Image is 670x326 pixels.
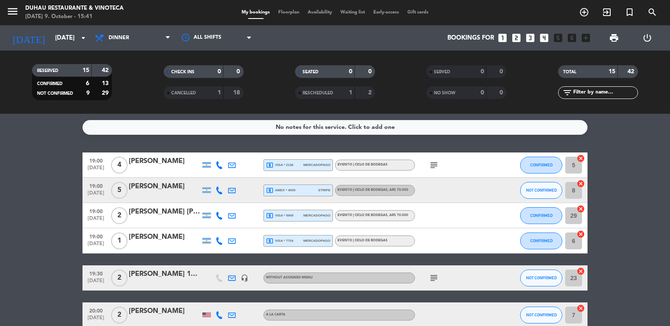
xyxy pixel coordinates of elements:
strong: 6 [86,80,89,86]
span: [DATE] [85,241,106,251]
i: add_box [580,32,591,43]
span: visa * 9945 [266,212,293,219]
i: filter_list [562,88,572,98]
span: NOT CONFIRMED [526,275,557,280]
span: Gift cards [403,10,433,15]
span: SEATED [303,70,319,74]
i: arrow_drop_down [78,33,88,43]
span: TOTAL [563,70,576,74]
span: visa * 7724 [266,237,293,245]
span: 2 [111,307,128,323]
span: [DATE] [85,315,106,325]
div: [PERSON_NAME] [129,232,200,243]
span: My bookings [237,10,274,15]
span: 19:00 [85,231,106,241]
span: mercadopago [303,162,330,168]
button: CONFIRMED [520,232,562,249]
span: NOT CONFIRMED [37,91,73,96]
strong: 42 [627,69,636,75]
i: local_atm [266,187,274,194]
span: Bookings for [447,35,494,42]
div: [DATE] 9. October - 15:41 [25,13,124,21]
span: EVENTO | CICLO DE BODEGAS [338,163,388,166]
strong: 0 [500,69,505,75]
i: looks_5 [553,32,564,43]
span: visa * 2136 [266,161,293,169]
span: CONFIRMED [530,213,553,218]
button: menu [6,5,19,21]
i: subject [429,273,439,283]
div: [PERSON_NAME] [129,156,200,167]
i: cancel [577,154,585,163]
div: [PERSON_NAME] [PERSON_NAME] [129,206,200,217]
strong: 0 [349,69,352,75]
span: [DATE] [85,165,106,175]
strong: 0 [237,69,242,75]
strong: 13 [102,80,110,86]
i: local_atm [266,237,274,245]
span: Availability [303,10,336,15]
button: CONFIRMED [520,157,562,174]
button: NOT CONFIRMED [520,307,562,323]
span: NO SHOW [434,91,455,95]
span: CONFIRMED [530,238,553,243]
span: Floorplan [274,10,303,15]
span: 2 [111,207,128,224]
span: CONFIRMED [37,82,63,86]
i: cancel [577,304,585,313]
i: local_atm [266,212,274,219]
strong: 0 [368,69,373,75]
span: RESERVED [37,69,58,73]
i: cancel [577,205,585,213]
i: cancel [577,179,585,188]
span: EVENTO | CICLO DE BODEGAS [338,188,408,192]
span: EVENTO | CICLO DE BODEGAS [338,239,388,242]
i: headset_mic [241,274,248,282]
i: looks_two [511,32,522,43]
strong: 15 [82,67,89,73]
span: , ARS 70.000 [388,214,408,217]
i: looks_one [497,32,508,43]
span: NOT CONFIRMED [526,313,557,317]
strong: 15 [609,69,615,75]
strong: 9 [86,90,90,96]
span: Dinner [109,35,129,41]
input: Filter by name... [572,88,638,97]
i: cancel [577,230,585,238]
strong: 42 [102,67,110,73]
span: 2 [111,270,128,286]
div: [PERSON_NAME] [129,181,200,192]
span: mercadopago [303,238,330,243]
i: local_atm [266,161,274,169]
span: 4 [111,157,128,174]
span: 5 [111,182,128,199]
strong: 0 [218,69,221,75]
span: 19:00 [85,181,106,190]
span: Without assigned menu [266,276,313,279]
strong: 18 [233,90,242,96]
strong: 0 [481,90,484,96]
span: 19:00 [85,155,106,165]
i: subject [429,160,439,170]
span: stripe [318,187,330,193]
strong: 0 [500,90,505,96]
i: [DATE] [6,29,51,47]
strong: 2 [368,90,373,96]
i: looks_6 [566,32,577,43]
i: add_circle_outline [579,7,589,17]
strong: 0 [481,69,484,75]
div: [PERSON_NAME] 1402 [129,269,200,280]
span: print [609,33,619,43]
span: A LA CARTA [266,313,285,316]
i: looks_4 [539,32,550,43]
span: CONFIRMED [530,163,553,167]
button: CONFIRMED [520,207,562,224]
div: Duhau Restaurante & Vinoteca [25,4,124,13]
span: EVENTO | CICLO DE BODEGAS [338,214,408,217]
span: CHECK INS [171,70,194,74]
span: RESCHEDULED [303,91,333,95]
i: turned_in_not [625,7,635,17]
span: SERVED [434,70,450,74]
div: [PERSON_NAME] [129,306,200,317]
button: NOT CONFIRMED [520,182,562,199]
